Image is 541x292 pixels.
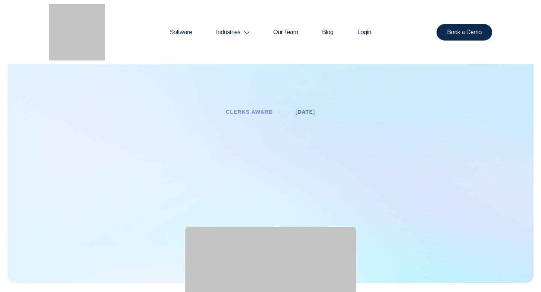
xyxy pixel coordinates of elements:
[158,14,204,50] a: Software
[447,29,482,35] span: Book a Demo
[345,14,383,50] a: Login
[295,109,315,115] a: [DATE]
[204,14,261,50] a: Industries
[437,24,492,41] a: Book a Demo
[310,14,345,50] a: Blog
[261,14,310,50] a: Our Team
[226,109,273,115] a: Clerks Award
